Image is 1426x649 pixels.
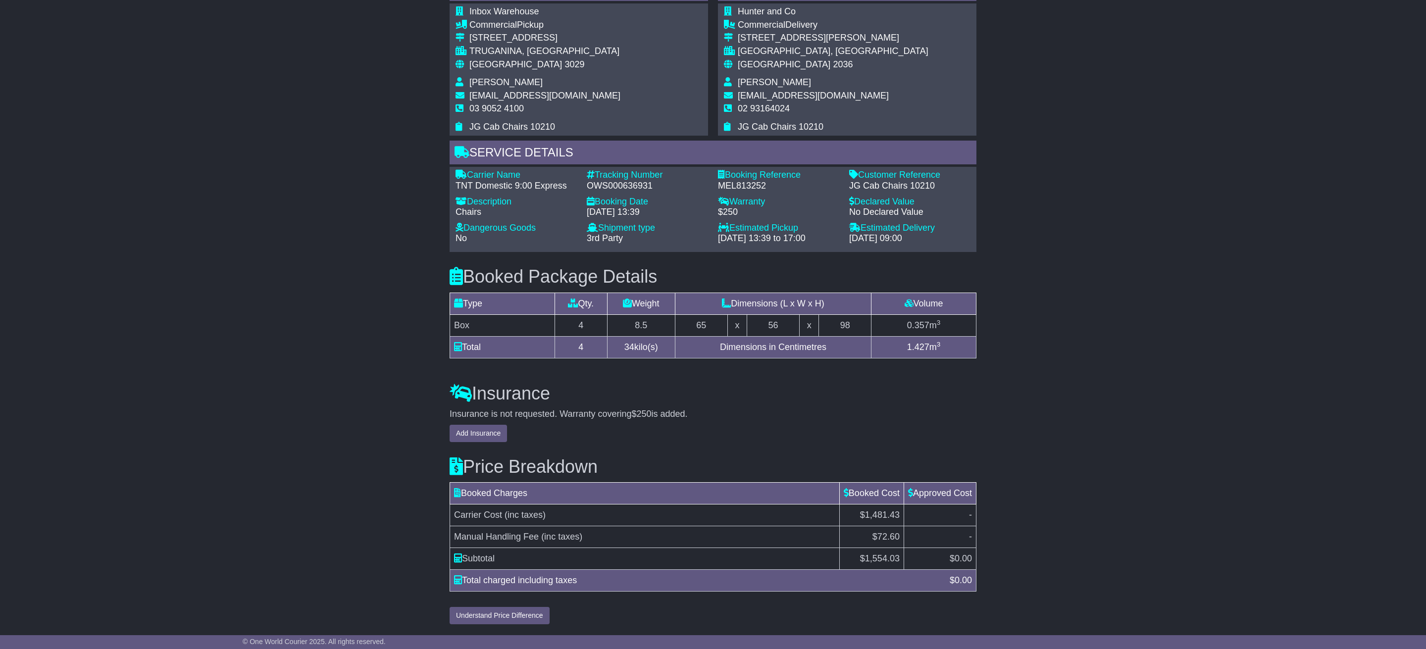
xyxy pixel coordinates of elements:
div: Description [456,197,577,207]
span: [EMAIL_ADDRESS][DOMAIN_NAME] [469,91,620,100]
span: [EMAIL_ADDRESS][DOMAIN_NAME] [738,91,889,100]
div: Booking Date [587,197,708,207]
h3: Insurance [450,384,976,403]
span: - [969,532,972,542]
td: Weight [607,293,675,314]
span: [PERSON_NAME] [469,77,543,87]
div: Pickup [469,20,620,31]
span: 34 [624,342,634,352]
h3: Booked Package Details [450,267,976,287]
div: Service Details [450,141,976,167]
div: $250 [718,207,839,218]
td: 4 [555,336,607,358]
span: $1,481.43 [860,510,900,520]
span: (inc taxes) [541,532,582,542]
td: x [727,314,747,336]
div: Dangerous Goods [456,223,577,234]
span: Manual Handling Fee [454,532,539,542]
td: Box [450,314,555,336]
div: [GEOGRAPHIC_DATA], [GEOGRAPHIC_DATA] [738,46,928,57]
span: Inbox Warehouse [469,6,539,16]
div: [DATE] 09:00 [849,233,970,244]
div: No Declared Value [849,207,970,218]
span: - [969,510,972,520]
div: Insurance is not requested. Warranty covering is added. [450,409,976,420]
span: No [456,233,467,243]
div: Delivery [738,20,928,31]
span: 0.00 [955,575,972,585]
div: Declared Value [849,197,970,207]
td: Booked Cost [839,483,904,504]
div: MEL813252 [718,181,839,192]
div: [DATE] 13:39 to 17:00 [718,233,839,244]
span: 3029 [564,59,584,69]
div: Booking Reference [718,170,839,181]
td: Booked Charges [450,483,840,504]
sup: 3 [937,319,941,326]
span: [GEOGRAPHIC_DATA] [738,59,830,69]
span: JG Cab Chairs 10210 [738,122,823,132]
td: Approved Cost [904,483,976,504]
div: Warranty [718,197,839,207]
td: Dimensions in Centimetres [675,336,871,358]
span: Commercial [469,20,517,30]
td: 8.5 [607,314,675,336]
div: JG Cab Chairs 10210 [849,181,970,192]
div: TRUGANINA, [GEOGRAPHIC_DATA] [469,46,620,57]
div: Customer Reference [849,170,970,181]
div: [DATE] 13:39 [587,207,708,218]
div: [STREET_ADDRESS] [469,33,620,44]
span: $72.60 [872,532,900,542]
span: 3rd Party [587,233,623,243]
span: Carrier Cost [454,510,502,520]
h3: Price Breakdown [450,457,976,477]
td: Qty. [555,293,607,314]
span: © One World Courier 2025. All rights reserved. [243,638,386,646]
span: JG Cab Chairs 10210 [469,122,555,132]
button: Understand Price Difference [450,607,550,624]
span: 03 9052 4100 [469,103,524,113]
td: kilo(s) [607,336,675,358]
div: Tracking Number [587,170,708,181]
td: x [799,314,818,336]
div: OWS000636931 [587,181,708,192]
td: 56 [747,314,800,336]
span: [PERSON_NAME] [738,77,811,87]
td: Volume [871,293,976,314]
td: Subtotal [450,548,840,570]
span: Hunter and Co [738,6,796,16]
div: Estimated Delivery [849,223,970,234]
td: Dimensions (L x W x H) [675,293,871,314]
span: 02 93164024 [738,103,790,113]
td: $ [839,548,904,570]
div: Carrier Name [456,170,577,181]
span: 0.00 [955,553,972,563]
div: Total charged including taxes [449,574,945,587]
button: Add Insurance [450,425,507,442]
span: (inc taxes) [505,510,546,520]
span: 1,554.03 [865,553,900,563]
sup: 3 [937,341,941,348]
td: Type [450,293,555,314]
span: $250 [632,409,652,419]
div: Chairs [456,207,577,218]
td: $ [904,548,976,570]
div: TNT Domestic 9:00 Express [456,181,577,192]
span: 0.357 [907,320,929,330]
div: [STREET_ADDRESS][PERSON_NAME] [738,33,928,44]
span: [GEOGRAPHIC_DATA] [469,59,562,69]
td: m [871,336,976,358]
span: 2036 [833,59,853,69]
span: Commercial [738,20,785,30]
td: 4 [555,314,607,336]
td: m [871,314,976,336]
div: Estimated Pickup [718,223,839,234]
td: 65 [675,314,727,336]
td: Total [450,336,555,358]
td: 98 [819,314,871,336]
div: $ [945,574,977,587]
div: Shipment type [587,223,708,234]
span: 1.427 [907,342,929,352]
